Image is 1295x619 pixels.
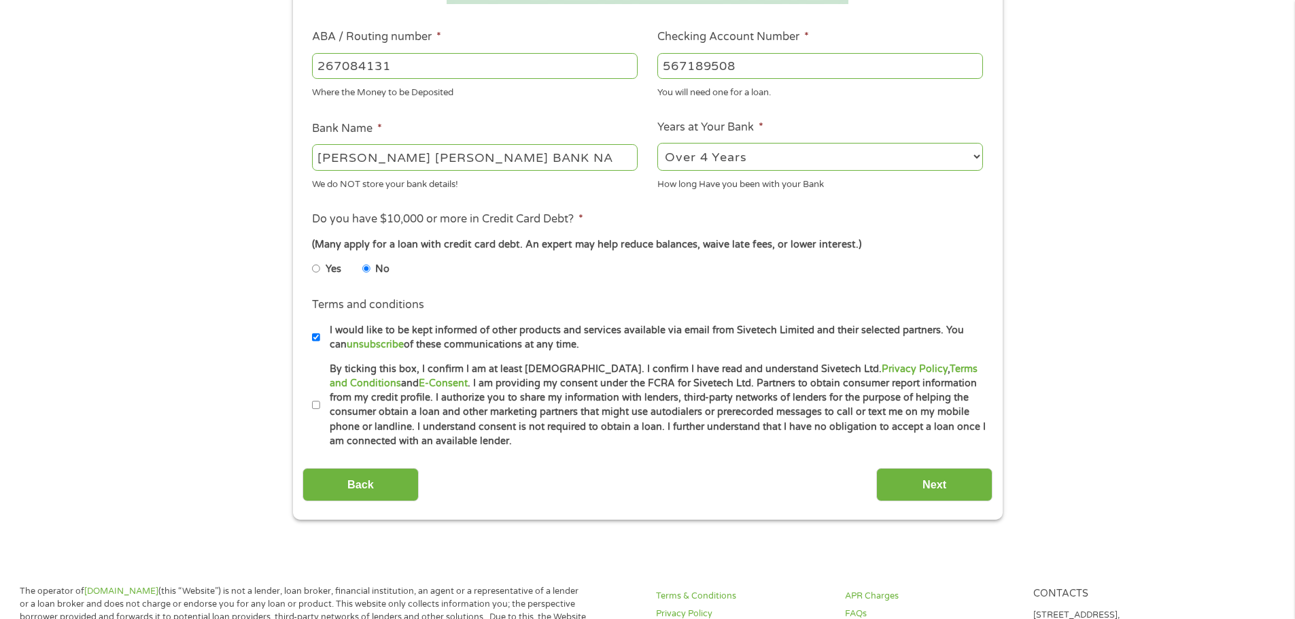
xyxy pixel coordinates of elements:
[312,82,638,100] div: Where the Money to be Deposited
[312,53,638,79] input: 263177916
[312,173,638,191] div: We do NOT store your bank details!
[419,378,468,389] a: E-Consent
[320,362,987,449] label: By ticking this box, I confirm I am at least [DEMOGRAPHIC_DATA]. I confirm I have read and unders...
[84,586,158,597] a: [DOMAIN_NAME]
[657,53,983,79] input: 345634636
[312,237,982,252] div: (Many apply for a loan with credit card debt. An expert may help reduce balances, waive late fees...
[1033,588,1206,601] h4: Contacts
[882,363,948,375] a: Privacy Policy
[656,590,829,603] a: Terms & Conditions
[347,339,404,350] a: unsubscribe
[375,262,390,277] label: No
[845,590,1018,603] a: APR Charges
[312,298,424,312] label: Terms and conditions
[657,120,763,135] label: Years at Your Bank
[312,122,382,136] label: Bank Name
[330,363,978,389] a: Terms and Conditions
[320,323,987,352] label: I would like to be kept informed of other products and services available via email from Sivetech...
[312,30,441,44] label: ABA / Routing number
[303,468,419,501] input: Back
[876,468,992,501] input: Next
[657,82,983,100] div: You will need one for a loan.
[326,262,341,277] label: Yes
[657,30,809,44] label: Checking Account Number
[657,173,983,191] div: How long Have you been with your Bank
[312,212,583,227] label: Do you have $10,000 or more in Credit Card Debt?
